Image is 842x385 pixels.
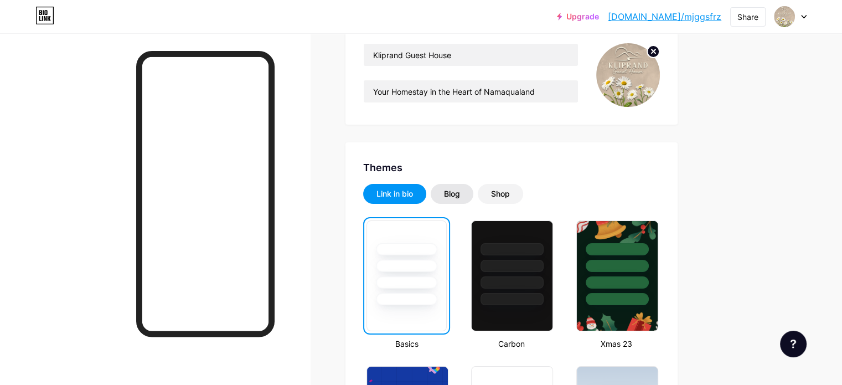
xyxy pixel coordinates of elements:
[376,188,413,199] div: Link in bio
[737,11,758,23] div: Share
[364,80,578,102] input: Bio
[363,338,450,350] div: Basics
[468,338,555,350] div: Carbon
[596,43,660,107] img: mjggsfrz
[444,188,460,199] div: Blog
[557,12,599,21] a: Upgrade
[774,6,795,27] img: mjggsfrz
[364,44,578,66] input: Name
[491,188,510,199] div: Shop
[573,338,660,350] div: Xmas 23
[608,10,721,23] a: [DOMAIN_NAME]/mjggsfrz
[363,160,660,175] div: Themes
